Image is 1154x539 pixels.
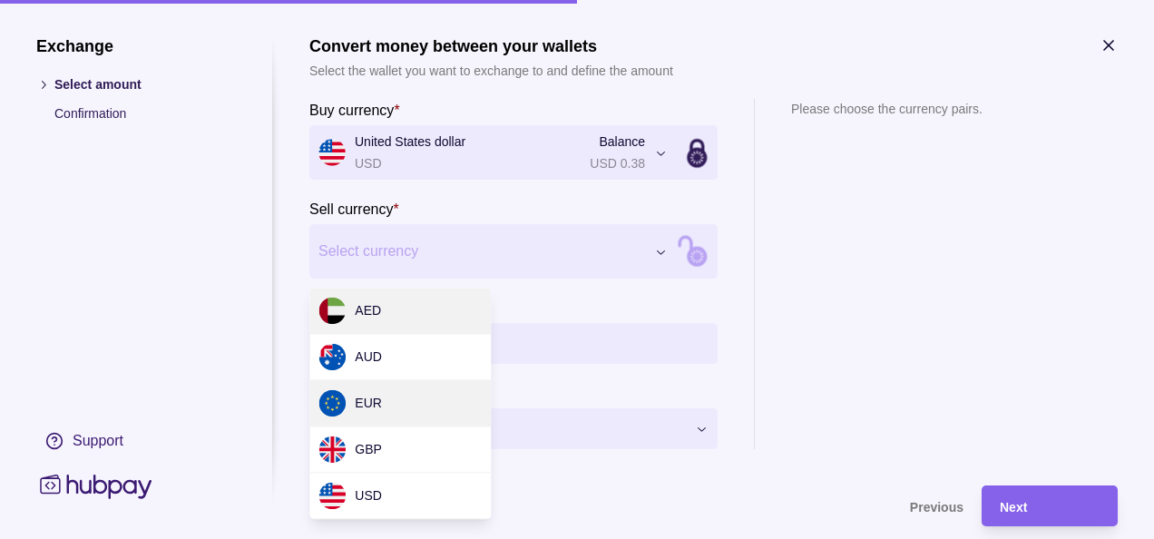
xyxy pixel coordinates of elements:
[318,343,346,370] img: au
[318,436,346,463] img: gb
[355,442,382,456] span: GBP
[318,389,346,416] img: eu
[318,297,346,324] img: ae
[355,349,382,364] span: AUD
[355,396,382,410] span: EUR
[318,482,346,509] img: us
[355,303,381,318] span: AED
[355,488,382,503] span: USD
